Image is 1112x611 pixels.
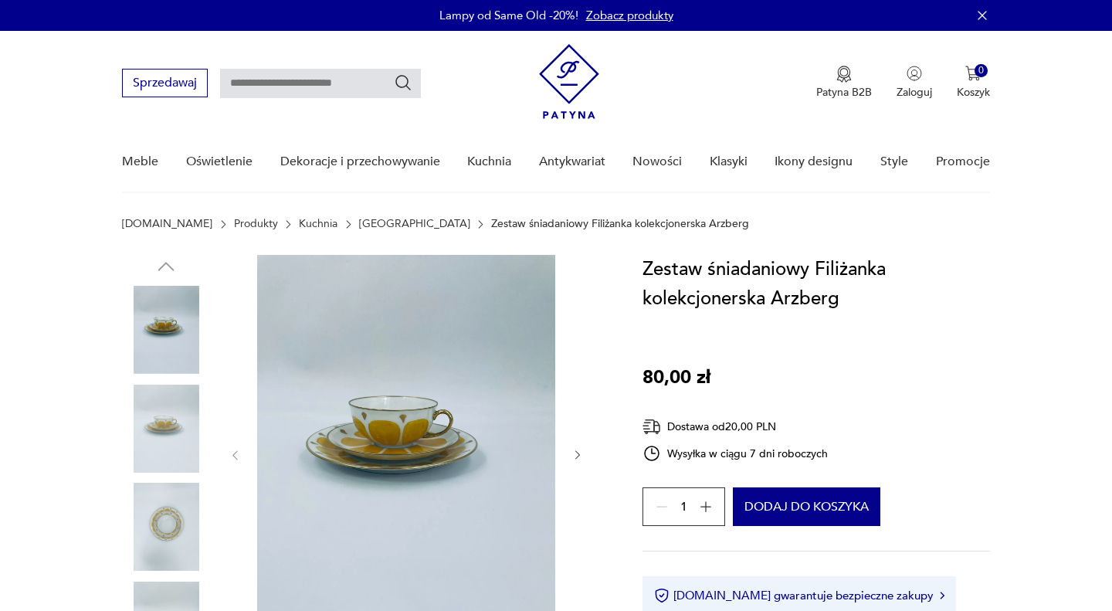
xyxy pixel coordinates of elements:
p: Lampy od Same Old -20%! [439,8,578,23]
a: Ikony designu [775,132,853,192]
div: 0 [975,64,988,77]
a: Oświetlenie [186,132,253,192]
a: Style [880,132,908,192]
span: 1 [680,502,687,512]
a: Meble [122,132,158,192]
a: Zobacz produkty [586,8,673,23]
p: 80,00 zł [642,363,710,392]
button: Szukaj [394,73,412,92]
button: [DOMAIN_NAME] gwarantuje bezpieczne zakupy [654,588,944,603]
p: Patyna B2B [816,85,872,100]
button: Sprzedawaj [122,69,208,97]
button: Zaloguj [897,66,932,100]
p: Koszyk [957,85,990,100]
button: 0Koszyk [957,66,990,100]
button: Patyna B2B [816,66,872,100]
img: Ikona medalu [836,66,852,83]
a: Kuchnia [299,218,337,230]
img: Zdjęcie produktu Zestaw śniadaniowy Filiżanka kolekcjonerska Arzberg [122,286,210,374]
img: Ikona strzałki w prawo [940,592,944,599]
div: Dostawa od 20,00 PLN [642,417,828,436]
div: Wysyłka w ciągu 7 dni roboczych [642,444,828,463]
button: Dodaj do koszyka [733,487,880,526]
a: Antykwariat [539,132,605,192]
h1: Zestaw śniadaniowy Filiżanka kolekcjonerska Arzberg [642,255,989,314]
a: [GEOGRAPHIC_DATA] [359,218,470,230]
a: Kuchnia [467,132,511,192]
img: Zdjęcie produktu Zestaw śniadaniowy Filiżanka kolekcjonerska Arzberg [122,483,210,571]
a: [DOMAIN_NAME] [122,218,212,230]
img: Ikonka użytkownika [907,66,922,81]
img: Zdjęcie produktu Zestaw śniadaniowy Filiżanka kolekcjonerska Arzberg [122,385,210,473]
a: Sprzedawaj [122,79,208,90]
img: Ikona koszyka [965,66,981,81]
img: Ikona certyfikatu [654,588,670,603]
a: Klasyki [710,132,748,192]
a: Promocje [936,132,990,192]
a: Ikona medaluPatyna B2B [816,66,872,100]
a: Dekoracje i przechowywanie [280,132,440,192]
img: Patyna - sklep z meblami i dekoracjami vintage [539,44,599,119]
img: Ikona dostawy [642,417,661,436]
a: Nowości [632,132,682,192]
a: Produkty [234,218,278,230]
p: Zaloguj [897,85,932,100]
p: Zestaw śniadaniowy Filiżanka kolekcjonerska Arzberg [491,218,749,230]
